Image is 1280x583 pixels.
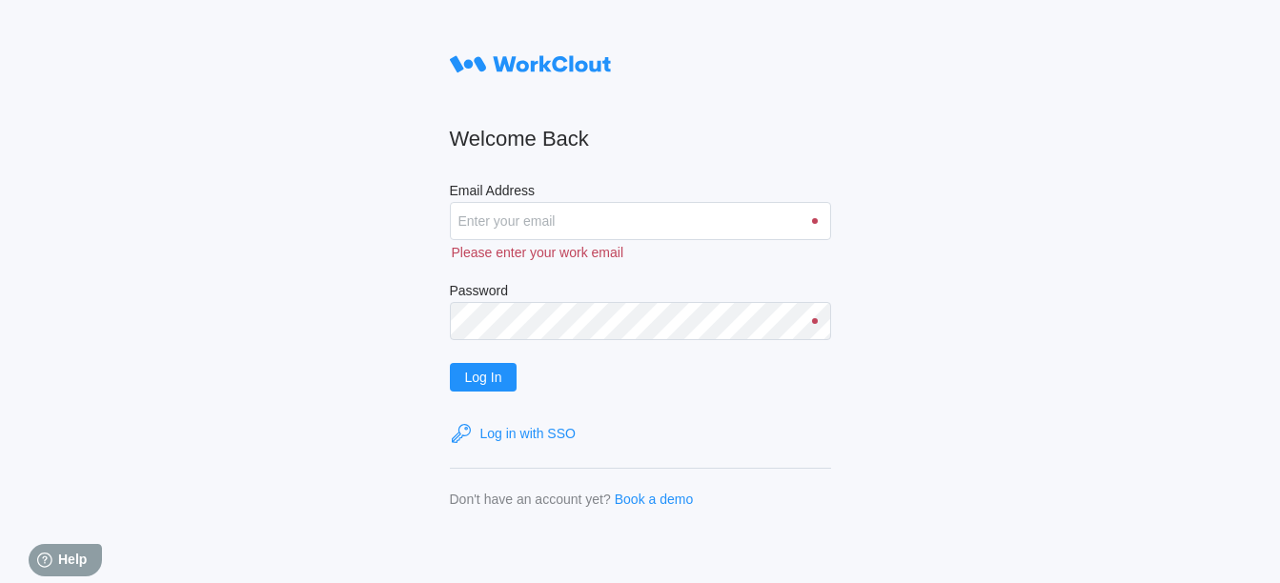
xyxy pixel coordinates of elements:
[450,363,518,392] button: Log In
[450,183,831,202] label: Email Address
[450,422,831,445] a: Log in with SSO
[450,492,611,507] div: Don't have an account yet?
[465,371,502,384] span: Log In
[480,426,576,441] div: Log in with SSO
[450,202,831,240] input: Enter your email
[450,240,831,260] div: Please enter your work email
[450,283,831,302] label: Password
[450,126,831,152] h2: Welcome Back
[615,492,694,507] a: Book a demo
